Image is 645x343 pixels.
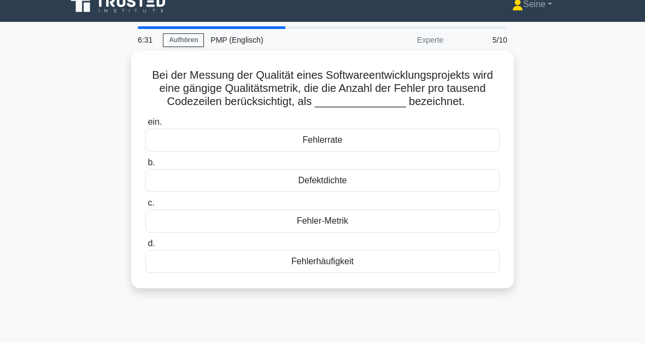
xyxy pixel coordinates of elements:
[148,158,155,167] span: b.
[152,69,493,107] font: Bei der Messung der Qualität eines Softwareentwicklungsprojekts wird eine gängige Qualitätsmetrik...
[148,198,154,207] span: c.
[204,29,354,51] div: PMP (Englisch)
[354,29,450,51] div: Experte
[145,169,500,192] div: Defektdichte
[145,210,500,232] div: Fehler-Metrik
[131,29,163,51] div: 6:31
[148,117,162,126] span: ein.
[163,33,204,47] a: Aufhören
[145,129,500,152] div: Fehlerrate
[148,239,155,248] span: d.
[450,29,514,51] div: 5/10
[145,250,500,273] div: Fehlerhäufigkeit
